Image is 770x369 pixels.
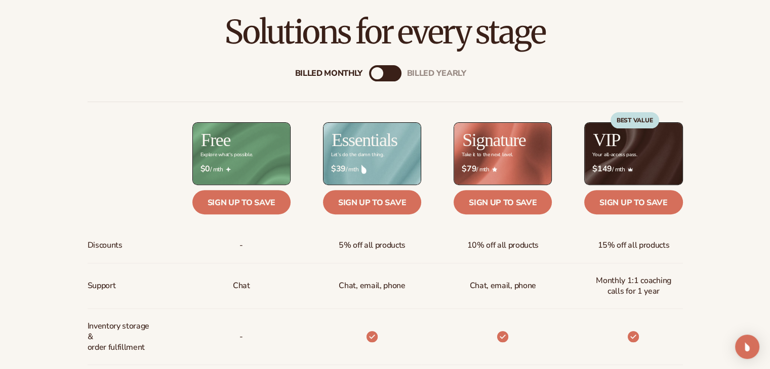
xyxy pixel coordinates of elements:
h2: Solutions for every stage [28,15,742,49]
p: Chat [233,276,250,295]
img: drop.png [361,165,367,174]
span: Inventory storage & order fulfillment [88,317,155,356]
a: Sign up to save [323,190,421,214]
span: Discounts [88,236,123,255]
h2: VIP [593,131,620,149]
span: / mth [331,164,413,174]
p: Chat, email, phone [339,276,405,295]
div: billed Yearly [407,69,466,78]
h2: Signature [462,131,525,149]
div: Explore what's possible. [200,152,253,158]
a: Sign up to save [454,190,552,214]
span: / mth [462,164,544,174]
div: Take it to the next level. [462,152,513,158]
span: 5% off all products [339,236,406,255]
strong: $0 [200,164,210,174]
span: / mth [592,164,674,174]
span: / mth [200,164,282,174]
span: - [239,236,243,255]
strong: $149 [592,164,612,174]
a: Sign up to save [584,190,682,214]
span: 10% off all products [467,236,539,255]
h2: Essentials [332,131,397,149]
div: Open Intercom Messenger [735,335,759,359]
img: Signature_BG_eeb718c8-65ac-49e3-a4e5-327c6aa73146.jpg [454,123,551,184]
div: Let’s do the damn thing. [331,152,384,158]
span: Chat, email, phone [470,276,536,295]
a: Sign up to save [192,190,291,214]
img: Star_6.png [492,167,497,171]
span: - [239,328,243,346]
h2: Free [201,131,230,149]
img: VIP_BG_199964bd-3653-43bc-8a67-789d2d7717b9.jpg [585,123,682,184]
strong: $79 [462,164,476,174]
img: Free_Icon_bb6e7c7e-73f8-44bd-8ed0-223ea0fc522e.png [226,167,231,172]
span: Monthly 1:1 coaching calls for 1 year [592,271,674,301]
img: Essentials_BG_9050f826-5aa9-47d9-a362-757b82c62641.jpg [323,123,421,184]
div: Billed Monthly [295,69,363,78]
div: Your all-access pass. [592,152,637,158]
strong: $39 [331,164,346,174]
span: 15% off all products [598,236,670,255]
span: Support [88,276,116,295]
img: free_bg.png [193,123,290,184]
div: BEST VALUE [611,112,659,128]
